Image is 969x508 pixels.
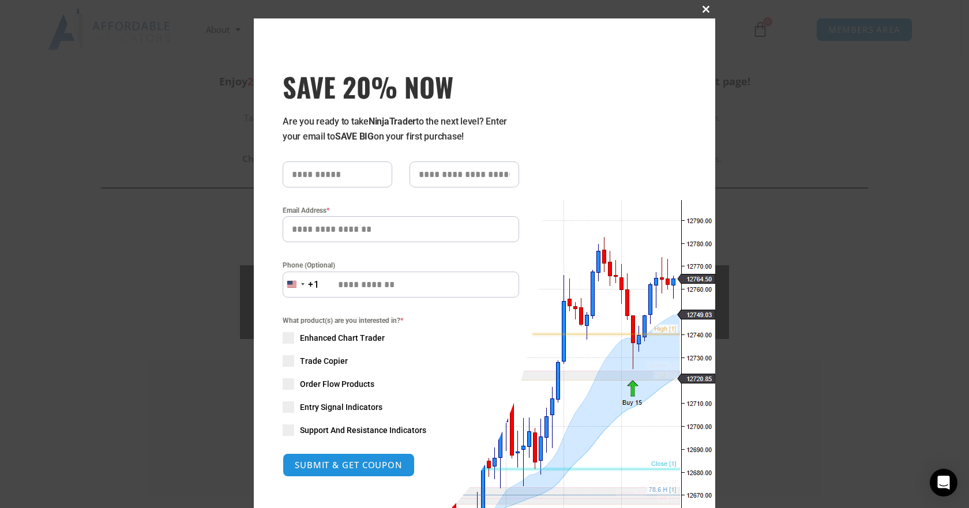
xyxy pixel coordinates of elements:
p: Are you ready to take to the next level? Enter your email to on your first purchase! [283,114,519,144]
label: Entry Signal Indicators [283,401,519,413]
label: Enhanced Chart Trader [283,332,519,344]
span: Trade Copier [300,355,348,367]
h3: SAVE 20% NOW [283,70,519,103]
strong: SAVE BIG [335,131,374,142]
label: Trade Copier [283,355,519,367]
div: +1 [308,277,320,292]
strong: NinjaTrader [369,116,416,127]
button: SUBMIT & GET COUPON [283,453,415,477]
span: What product(s) are you interested in? [283,315,519,326]
span: Support And Resistance Indicators [300,424,426,436]
label: Phone (Optional) [283,259,519,271]
span: Enhanced Chart Trader [300,332,385,344]
span: Entry Signal Indicators [300,401,382,413]
span: Order Flow Products [300,378,374,390]
label: Order Flow Products [283,378,519,390]
div: Open Intercom Messenger [930,469,957,496]
button: Selected country [283,272,320,298]
label: Support And Resistance Indicators [283,424,519,436]
label: Email Address [283,205,519,216]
